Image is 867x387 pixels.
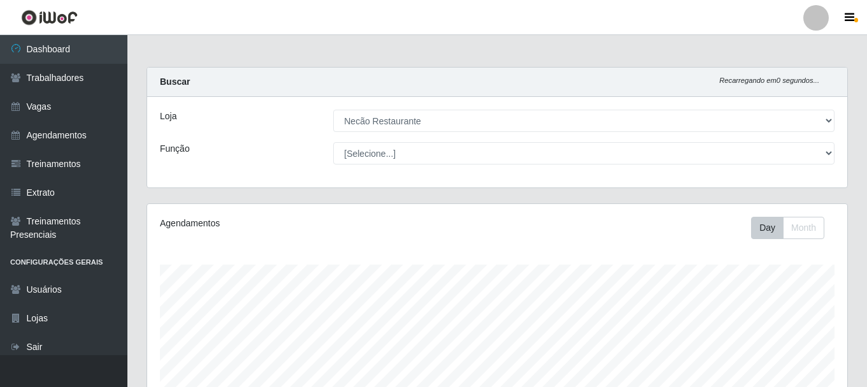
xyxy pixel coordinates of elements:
[751,217,784,239] button: Day
[160,217,430,230] div: Agendamentos
[160,110,176,123] label: Loja
[783,217,824,239] button: Month
[21,10,78,26] img: CoreUI Logo
[160,142,190,156] label: Função
[751,217,824,239] div: First group
[160,77,190,87] strong: Buscar
[719,77,819,84] i: Recarregando em 0 segundos...
[751,217,835,239] div: Toolbar with button groups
